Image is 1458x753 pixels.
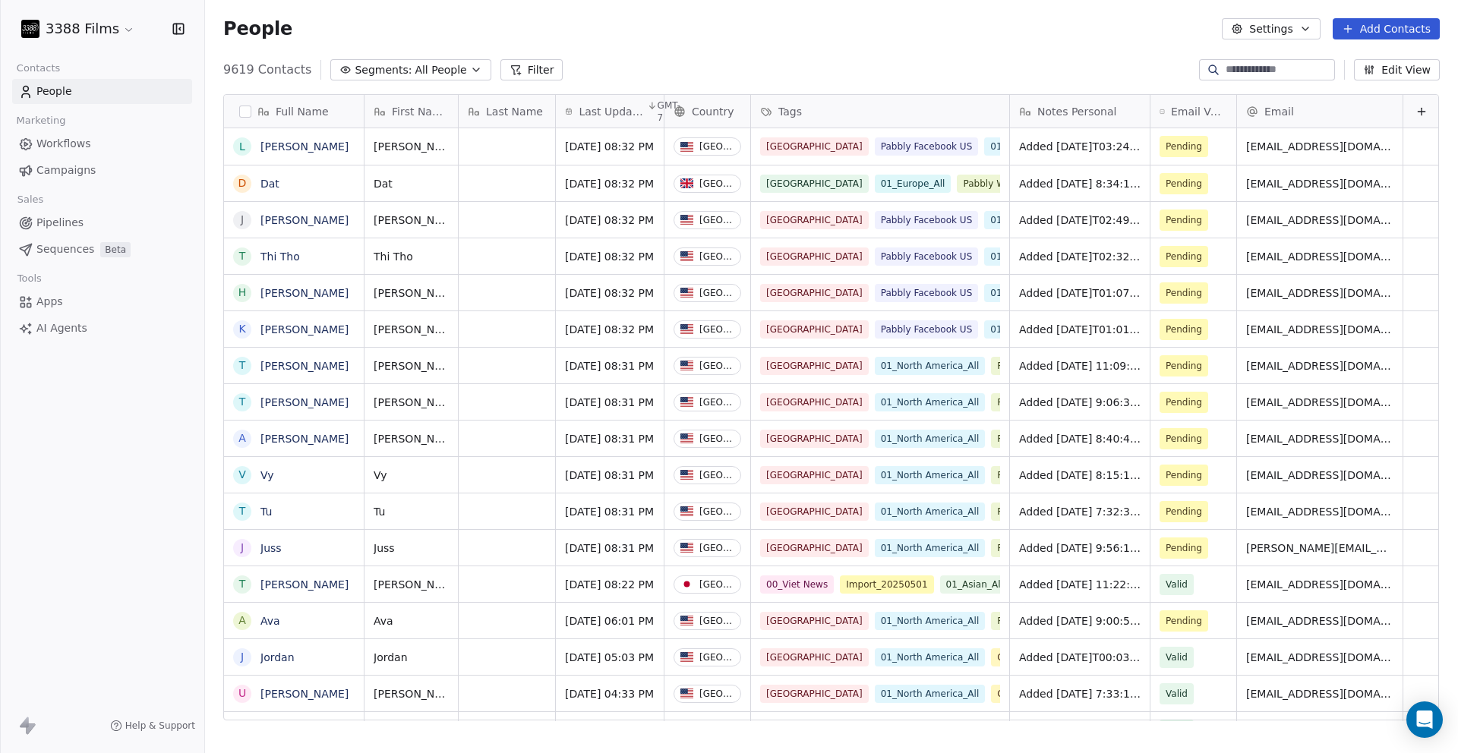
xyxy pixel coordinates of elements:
span: All People [415,62,466,78]
span: [PERSON_NAME] [374,686,449,701]
a: Campaigns [12,158,192,183]
span: Added [DATE] 7:32:34 via Pabbly Connect, Location Country: [GEOGRAPHIC_DATA], 3388 Films Subscrib... [1019,504,1141,519]
span: Pabbly Facebook US [875,211,979,229]
div: Notes Personal [1010,95,1150,128]
a: Dat [260,178,279,190]
div: K [238,321,245,337]
button: 3388 Films [18,16,138,42]
div: V [238,467,246,483]
span: Country [692,104,734,119]
a: [PERSON_NAME] [260,323,349,336]
a: [PERSON_NAME] [260,214,349,226]
span: 01_North America_All [875,503,986,521]
a: Apps [12,289,192,314]
a: Jordan [260,651,295,663]
span: [EMAIL_ADDRESS][DOMAIN_NAME] [1246,285,1393,301]
span: [EMAIL_ADDRESS][DOMAIN_NAME] [1246,139,1393,154]
span: Added [DATE] 11:09:17 via Pabbly Connect, Location Country: [GEOGRAPHIC_DATA], 3388 Films Subscri... [1019,358,1141,373]
span: Pending [1166,285,1202,301]
span: 01_North America_All [984,284,1095,302]
span: [EMAIL_ADDRESS][DOMAIN_NAME] [1246,686,1393,701]
span: [DATE] 08:32 PM [565,285,655,301]
span: 01_North America_All [984,247,1095,266]
span: Notes Personal [1037,104,1116,119]
span: [GEOGRAPHIC_DATA] [760,612,869,630]
span: [GEOGRAPHIC_DATA] [760,430,869,448]
span: 00_Viet News [760,575,834,594]
span: 01_North America_All [875,393,986,411]
span: Pabbly Facebook US [875,284,979,302]
div: Last Updated DateGMT-7 [556,95,664,128]
div: grid [364,128,1440,721]
span: Pabbly Facebook US [875,137,979,156]
span: 01_North America_All [875,357,986,375]
span: Campaigns [36,162,96,178]
span: [GEOGRAPHIC_DATA] [760,393,869,411]
span: [GEOGRAPHIC_DATA] [760,466,869,484]
span: [DATE] 04:33 PM [565,686,655,701]
span: [DATE] 08:31 PM [565,358,655,373]
span: Beta [100,242,131,257]
div: [GEOGRAPHIC_DATA] [699,688,734,699]
span: [PERSON_NAME] [374,139,449,154]
span: [GEOGRAPHIC_DATA] [843,721,951,739]
span: Added [DATE]T02:32:22+0000 via Pabbly Connect, Location Country: [GEOGRAPHIC_DATA], Facebook Lead... [1019,249,1141,264]
div: [GEOGRAPHIC_DATA] [699,652,734,663]
span: [EMAIL_ADDRESS][DOMAIN_NAME] [1246,650,1393,665]
span: [DATE] 05:03 PM [565,650,655,665]
span: Added [DATE]T01:01:37+0000 via Pabbly Connect, Location Country: [GEOGRAPHIC_DATA], Facebook Lead... [1019,322,1141,337]
div: Open Intercom Messenger [1406,701,1443,738]
span: Full Name [276,104,329,119]
a: [PERSON_NAME] [260,287,349,299]
span: 01_North America_All [875,612,986,630]
span: Pabbly Facebook US [875,247,979,266]
span: [DATE] 08:32 PM [565,213,655,228]
span: Added [DATE] 8:15:17 via Pabbly Connect, Location Country: [GEOGRAPHIC_DATA], 3388 Films Subscrib... [1019,468,1141,483]
span: Pending [1166,322,1202,337]
a: AI Agents [12,316,192,341]
span: Help & Support [125,720,195,732]
span: Pabbly Website [991,430,1073,448]
div: [GEOGRAPHIC_DATA] [699,324,734,335]
div: Full Name [224,95,364,128]
span: [EMAIL_ADDRESS][DOMAIN_NAME] [1246,504,1393,519]
span: Pending [1166,249,1202,264]
span: [DATE] 08:31 PM [565,504,655,519]
span: Jordan [374,650,449,665]
span: Pending [1166,358,1202,373]
span: [PERSON_NAME] [374,285,449,301]
a: [PERSON_NAME] [260,688,349,700]
img: 3388Films_Logo_White.jpg [21,20,39,38]
span: [EMAIL_ADDRESS][DOMAIN_NAME] [1246,176,1393,191]
span: Added [DATE] 9:06:34 via Pabbly Connect, Location Country: [GEOGRAPHIC_DATA], 3388 Films Subscrib... [1019,395,1141,410]
span: [GEOGRAPHIC_DATA] [760,648,869,666]
button: Edit View [1354,59,1440,80]
span: Ava [374,613,449,629]
div: [GEOGRAPHIC_DATA] [699,506,734,517]
a: Ava [260,615,280,627]
span: [DATE] 06:01 PM [565,613,655,629]
span: 01_Europe_All [875,175,951,193]
a: Workflows [12,131,192,156]
button: Settings [1222,18,1320,39]
a: [PERSON_NAME] [260,578,349,591]
span: Pending [1166,213,1202,228]
span: 01_Europe_All [760,721,837,739]
span: Pending [1166,468,1202,483]
div: [GEOGRAPHIC_DATA] [699,215,734,225]
div: [GEOGRAPHIC_DATA] [699,141,734,152]
a: [PERSON_NAME] [260,140,349,153]
div: [GEOGRAPHIC_DATA] [699,433,734,444]
span: People [36,83,72,99]
span: [GEOGRAPHIC_DATA] [760,357,869,375]
span: Pending [1166,139,1202,154]
div: [GEOGRAPHIC_DATA] [699,397,734,408]
span: 01_Asian_All [940,575,1009,594]
span: Tags [778,104,802,119]
span: [GEOGRAPHIC_DATA] [760,137,869,156]
span: [GEOGRAPHIC_DATA] [760,539,869,557]
span: [DATE] 08:32 PM [565,322,655,337]
span: Dat [374,176,449,191]
span: [PERSON_NAME] [374,395,449,410]
span: Valid [1166,686,1188,701]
